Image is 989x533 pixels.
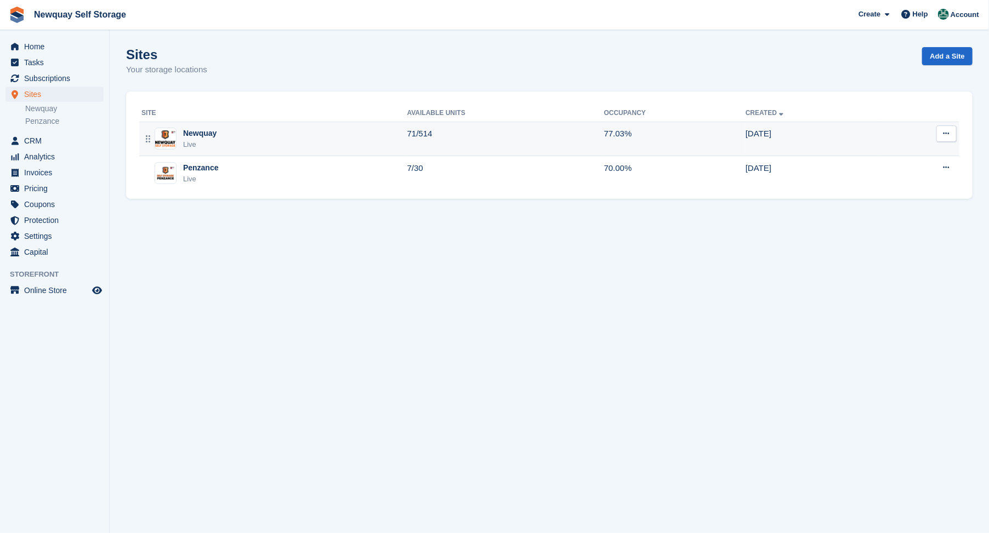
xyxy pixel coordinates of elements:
span: Capital [24,244,90,260]
a: menu [5,197,104,212]
div: Live [183,139,217,150]
td: 7/30 [407,156,604,190]
span: Tasks [24,55,90,70]
div: Live [183,174,219,185]
span: Help [913,9,928,20]
a: menu [5,133,104,148]
a: menu [5,39,104,54]
span: Account [951,9,979,20]
img: JON [938,9,949,20]
p: Your storage locations [126,64,207,76]
span: Create [859,9,880,20]
td: 77.03% [604,122,746,156]
span: Protection [24,213,90,228]
a: menu [5,181,104,196]
th: Available Units [407,105,604,122]
h1: Sites [126,47,207,62]
a: Newquay [25,104,104,114]
span: Subscriptions [24,71,90,86]
a: menu [5,71,104,86]
th: Site [139,105,407,122]
a: menu [5,213,104,228]
a: Created [746,109,786,117]
a: menu [5,149,104,164]
a: Add a Site [922,47,973,65]
span: Invoices [24,165,90,180]
img: stora-icon-8386f47178a22dfd0bd8f6a31ec36ba5ce8667c1dd55bd0f319d3a0aa187defe.svg [9,7,25,23]
span: Home [24,39,90,54]
span: Online Store [24,283,90,298]
a: menu [5,283,104,298]
div: Newquay [183,128,217,139]
span: CRM [24,133,90,148]
td: [DATE] [746,122,881,156]
a: Preview store [90,284,104,297]
img: Image of Penzance site [155,165,176,181]
a: menu [5,165,104,180]
td: [DATE] [746,156,881,190]
td: 71/514 [407,122,604,156]
a: menu [5,244,104,260]
td: 70.00% [604,156,746,190]
a: menu [5,87,104,102]
span: Settings [24,228,90,244]
span: Sites [24,87,90,102]
div: Penzance [183,162,219,174]
a: Newquay Self Storage [30,5,130,24]
th: Occupancy [604,105,746,122]
span: Pricing [24,181,90,196]
span: Coupons [24,197,90,212]
a: menu [5,55,104,70]
span: Analytics [24,149,90,164]
span: Storefront [10,269,109,280]
img: Image of Newquay site [155,130,176,146]
a: Penzance [25,116,104,127]
a: menu [5,228,104,244]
